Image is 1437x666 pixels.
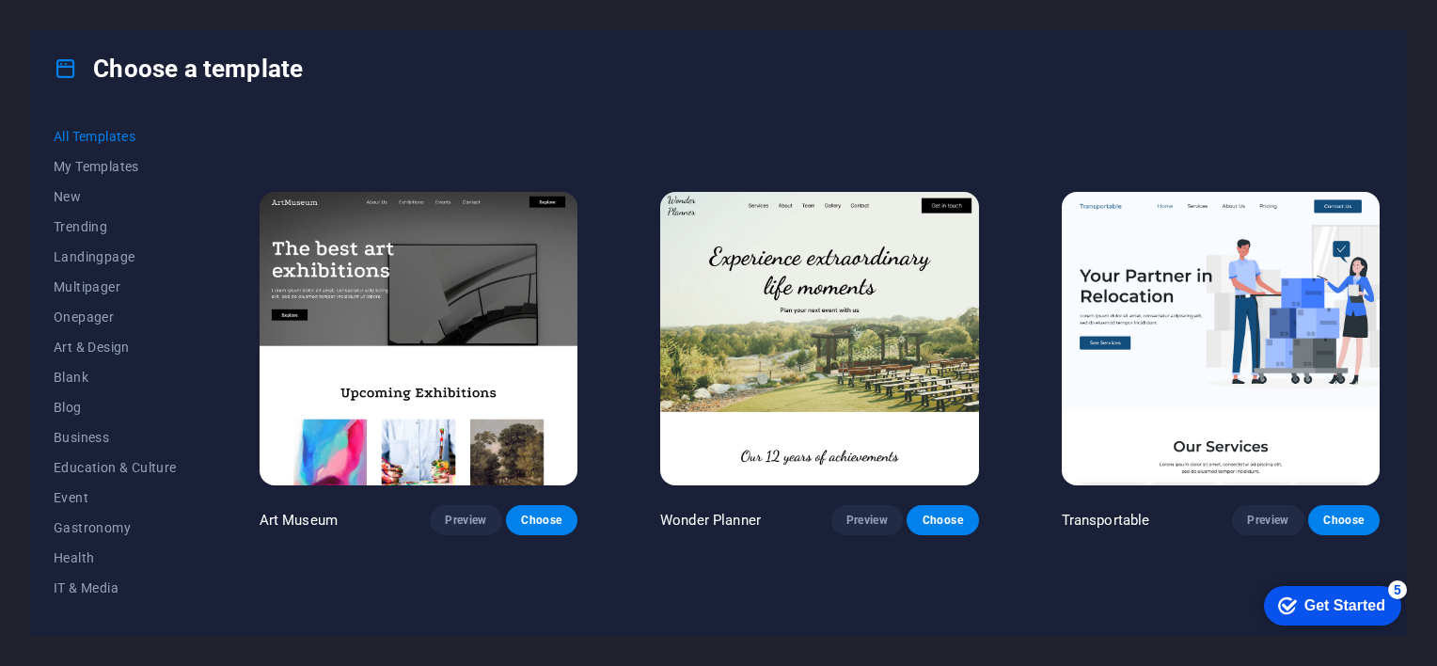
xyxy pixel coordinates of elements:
[907,505,978,535] button: Choose
[54,610,177,626] span: Legal & Finance
[54,460,177,475] span: Education & Culture
[54,121,177,151] button: All Templates
[55,21,136,38] div: Get Started
[1062,511,1150,530] p: Transportable
[54,54,303,84] h4: Choose a template
[54,332,177,362] button: Art & Design
[54,573,177,603] button: IT & Media
[922,513,963,528] span: Choose
[260,511,338,530] p: Art Museum
[54,452,177,483] button: Education & Culture
[54,520,177,535] span: Gastronomy
[54,302,177,332] button: Onepager
[54,362,177,392] button: Blank
[54,603,177,633] button: Legal & Finance
[54,400,177,415] span: Blog
[430,505,501,535] button: Preview
[54,212,177,242] button: Trending
[54,340,177,355] span: Art & Design
[54,309,177,325] span: Onepager
[1232,505,1303,535] button: Preview
[831,505,903,535] button: Preview
[445,513,486,528] span: Preview
[54,550,177,565] span: Health
[54,151,177,182] button: My Templates
[660,192,978,485] img: Wonder Planner
[506,505,577,535] button: Choose
[54,483,177,513] button: Event
[846,513,888,528] span: Preview
[54,422,177,452] button: Business
[54,543,177,573] button: Health
[1247,513,1288,528] span: Preview
[54,392,177,422] button: Blog
[54,513,177,543] button: Gastronomy
[139,4,158,23] div: 5
[54,430,177,445] span: Business
[54,159,177,174] span: My Templates
[54,272,177,302] button: Multipager
[54,242,177,272] button: Landingpage
[260,192,577,485] img: Art Museum
[660,511,761,530] p: Wonder Planner
[54,189,177,204] span: New
[54,279,177,294] span: Multipager
[54,129,177,144] span: All Templates
[54,580,177,595] span: IT & Media
[1323,513,1365,528] span: Choose
[1308,505,1380,535] button: Choose
[1062,192,1380,485] img: Transportable
[54,249,177,264] span: Landingpage
[54,490,177,505] span: Event
[54,370,177,385] span: Blank
[521,513,562,528] span: Choose
[54,219,177,234] span: Trending
[15,9,152,49] div: Get Started 5 items remaining, 0% complete
[54,182,177,212] button: New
